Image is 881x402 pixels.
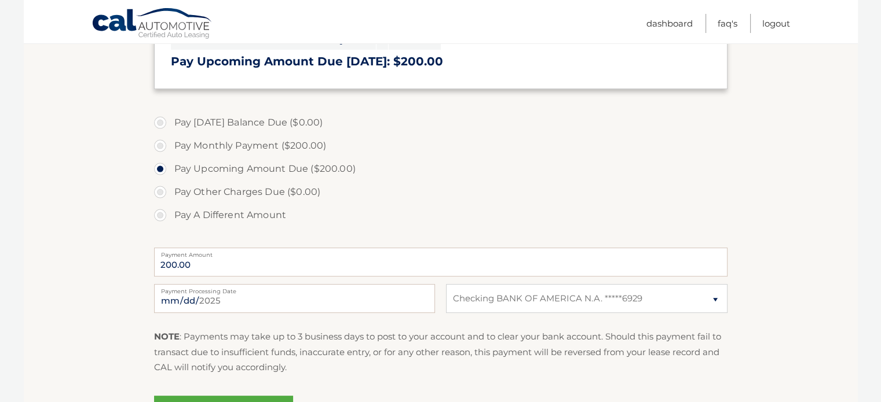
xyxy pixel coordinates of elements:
label: Pay A Different Amount [154,204,728,227]
label: Pay Monthly Payment ($200.00) [154,134,728,157]
strong: NOTE [154,331,180,342]
p: : Payments may take up to 3 business days to post to your account and to clear your bank account.... [154,329,728,375]
label: Payment Processing Date [154,284,435,293]
a: FAQ's [718,14,737,33]
input: Payment Date [154,284,435,313]
a: Dashboard [646,14,693,33]
input: Payment Amount [154,248,728,276]
label: Pay Upcoming Amount Due ($200.00) [154,157,728,180]
a: Logout [762,14,790,33]
label: Payment Amount [154,248,728,257]
a: Cal Automotive [92,8,213,41]
label: Pay [DATE] Balance Due ($0.00) [154,111,728,134]
h3: Pay Upcoming Amount Due [DATE]: $200.00 [171,54,711,69]
label: Pay Other Charges Due ($0.00) [154,180,728,204]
